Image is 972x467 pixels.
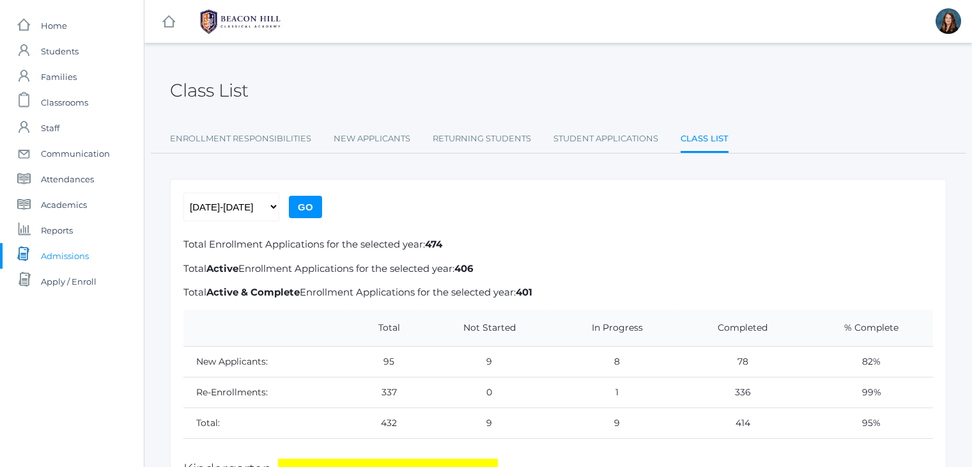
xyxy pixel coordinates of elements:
[41,166,94,192] span: Attendances
[936,8,961,34] div: Heather Mangimelli
[41,90,88,115] span: Classrooms
[170,81,249,100] h2: Class List
[183,377,349,408] td: Re-Enrollments:
[420,377,549,408] td: 0
[41,269,96,294] span: Apply / Enroll
[454,262,474,274] b: 406
[433,126,531,152] a: Returning Students
[676,377,801,408] td: 336
[206,286,300,298] b: Active & Complete
[183,346,349,377] td: New Applicants:
[549,408,675,438] td: 9
[549,310,675,347] th: In Progress
[170,126,311,152] a: Enrollment Responsibilities
[800,377,933,408] td: 99%
[800,346,933,377] td: 82%
[41,13,67,38] span: Home
[681,126,729,154] a: Class List
[553,126,658,152] a: Student Applications
[41,64,77,90] span: Families
[420,310,549,347] th: Not Started
[549,377,675,408] td: 1
[289,196,322,218] input: Go
[800,408,933,438] td: 95%
[516,286,532,298] b: 401
[41,218,73,243] span: Reports
[800,310,933,347] th: % Complete
[334,126,410,152] a: New Applicants
[676,408,801,438] td: 414
[192,6,288,38] img: BHCALogos-05-308ed15e86a5a0abce9b8dd61676a3503ac9727e845dece92d48e8588c001991.png
[183,285,933,300] p: Total Enrollment Applications for the selected year:
[41,243,89,269] span: Admissions
[349,408,420,438] td: 432
[425,238,442,250] b: 474
[41,192,87,218] span: Academics
[676,310,801,347] th: Completed
[549,346,675,377] td: 8
[183,408,349,438] td: Total:
[420,408,549,438] td: 9
[41,38,79,64] span: Students
[349,310,420,347] th: Total
[349,346,420,377] td: 95
[420,346,549,377] td: 9
[206,262,238,274] b: Active
[676,346,801,377] td: 78
[41,141,110,166] span: Communication
[183,237,933,252] p: Total Enrollment Applications for the selected year:
[349,377,420,408] td: 337
[183,262,933,276] p: Total Enrollment Applications for the selected year:
[41,115,59,141] span: Staff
